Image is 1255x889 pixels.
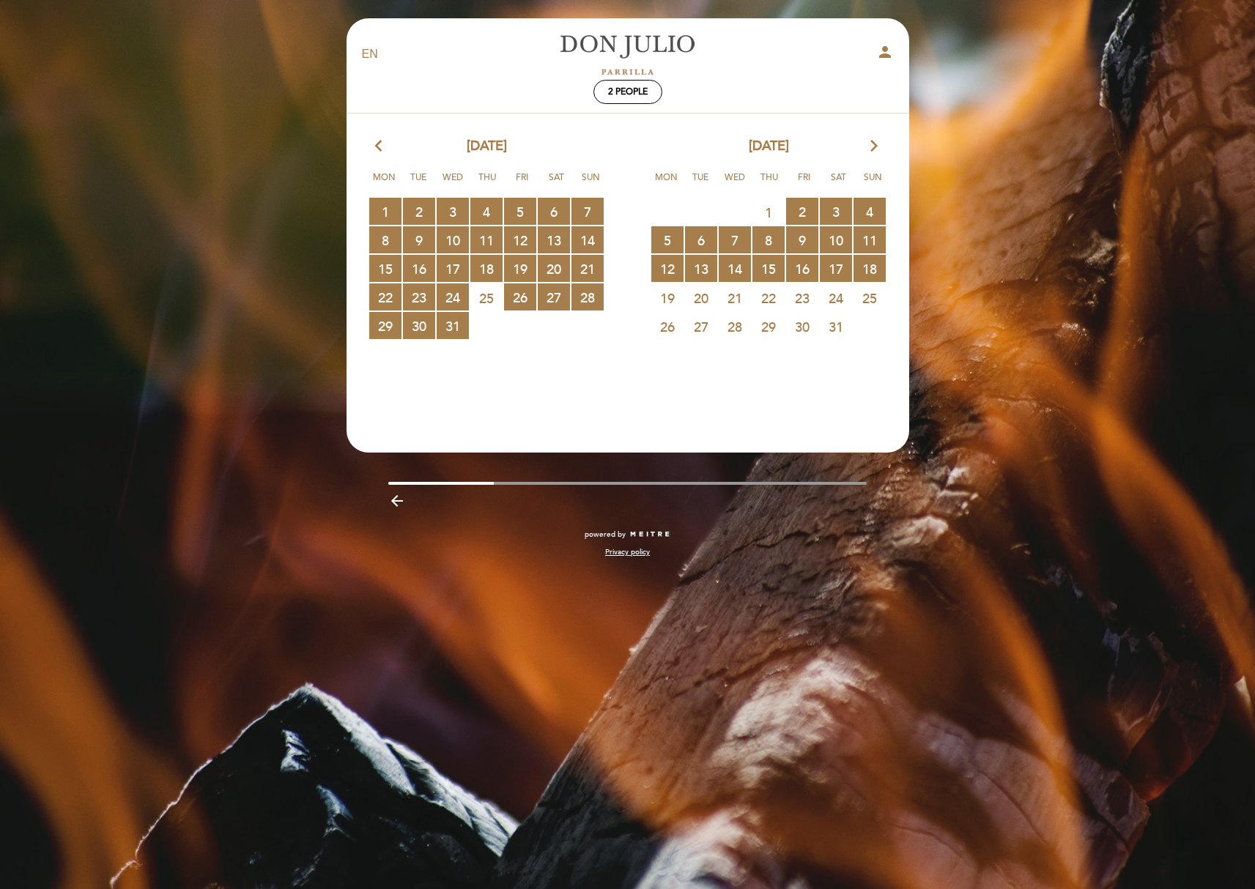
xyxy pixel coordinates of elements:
[467,137,507,156] span: [DATE]
[403,198,435,225] span: 2
[538,283,570,310] span: 27
[507,170,536,197] span: Fri
[786,198,818,225] span: 2
[473,170,502,197] span: Thu
[608,86,648,97] span: 2 people
[369,283,401,310] span: 22
[403,312,435,339] span: 30
[437,312,469,339] span: 31
[719,255,751,282] span: 14
[854,226,886,253] span: 11
[538,226,570,253] span: 13
[685,313,717,340] span: 27
[571,283,604,310] span: 28
[823,170,853,197] span: Sat
[585,529,671,540] a: powered by
[403,226,435,253] span: 9
[437,283,469,310] span: 24
[629,531,671,538] img: MEITRE
[605,547,650,557] a: Privacy policy
[369,255,401,282] span: 15
[820,226,852,253] span: 10
[786,284,818,311] span: 23
[820,255,852,282] span: 17
[369,312,401,339] span: 29
[685,284,717,311] span: 20
[755,170,784,197] span: Thu
[571,226,604,253] span: 14
[538,198,570,225] span: 6
[369,226,401,253] span: 8
[685,255,717,282] span: 13
[470,255,503,282] span: 18
[786,226,818,253] span: 9
[876,43,894,61] i: person
[752,226,785,253] span: 8
[876,43,894,66] button: person
[470,284,503,311] span: 25
[752,198,785,226] span: 1
[820,198,852,225] span: 3
[470,226,503,253] span: 11
[504,226,536,253] span: 12
[541,170,571,197] span: Sat
[437,226,469,253] span: 10
[752,255,785,282] span: 15
[651,226,684,253] span: 5
[571,255,604,282] span: 21
[651,284,684,311] span: 19
[538,255,570,282] span: 20
[576,170,605,197] span: Sun
[867,137,881,156] i: arrow_forward_ios
[789,170,818,197] span: Fri
[470,198,503,225] span: 4
[651,313,684,340] span: 26
[651,255,684,282] span: 12
[536,34,719,75] a: [PERSON_NAME]
[571,198,604,225] span: 7
[820,313,852,340] span: 31
[437,255,469,282] span: 17
[437,198,469,225] span: 3
[403,283,435,310] span: 23
[369,170,399,197] span: Mon
[438,170,467,197] span: Wed
[854,255,886,282] span: 18
[854,198,886,225] span: 4
[651,170,681,197] span: Mon
[369,198,401,225] span: 1
[375,137,388,156] i: arrow_back_ios
[585,529,626,540] span: powered by
[388,492,406,510] i: arrow_backward
[404,170,433,197] span: Tue
[820,284,852,311] span: 24
[786,255,818,282] span: 16
[686,170,715,197] span: Tue
[504,198,536,225] span: 5
[854,284,886,311] span: 25
[403,255,435,282] span: 16
[858,170,887,197] span: Sun
[504,283,536,310] span: 26
[685,226,717,253] span: 6
[720,170,749,197] span: Wed
[752,313,785,340] span: 29
[786,313,818,340] span: 30
[749,137,789,156] span: [DATE]
[752,284,785,311] span: 22
[719,284,751,311] span: 21
[504,255,536,282] span: 19
[719,313,751,340] span: 28
[719,226,751,253] span: 7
